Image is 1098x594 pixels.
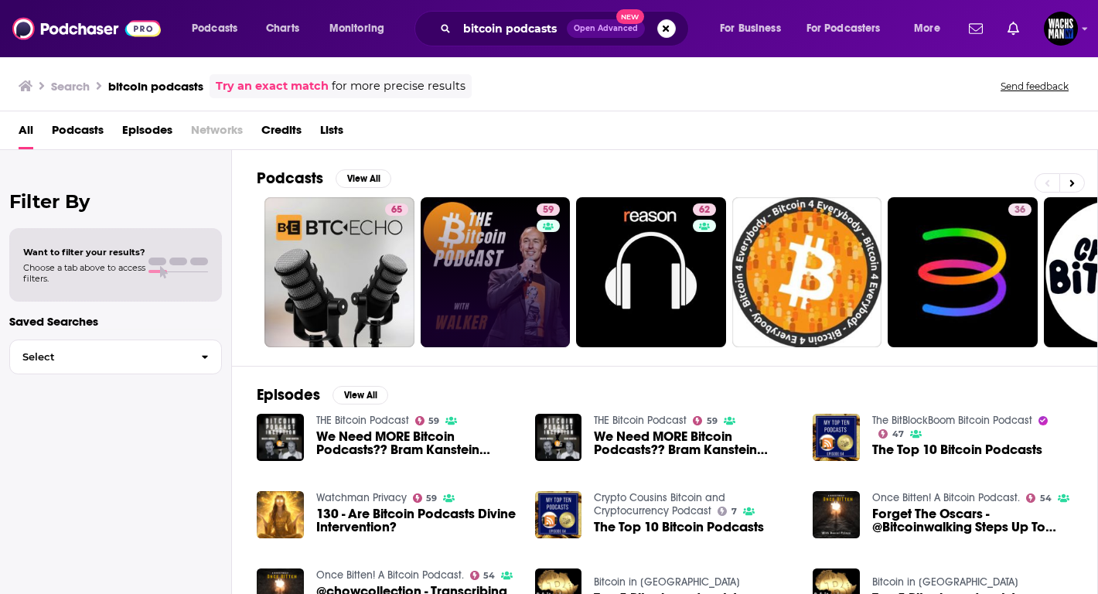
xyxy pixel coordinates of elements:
p: Saved Searches [9,314,222,329]
span: Want to filter your results? [23,247,145,258]
img: The Top 10 Bitcoin Podcasts [813,414,860,461]
span: Podcasts [192,18,237,39]
a: 36 [888,197,1038,347]
img: Podchaser - Follow, Share and Rate Podcasts [12,14,161,43]
span: 7 [731,508,737,515]
a: The Top 10 Bitcoin Podcasts [872,443,1042,456]
img: We Need MORE Bitcoin Podcasts?? Bram Kanstein (Bitcoin for Millennials) x Walker (THE Bitcoin Pod... [535,414,582,461]
span: Charts [266,18,299,39]
a: The Top 10 Bitcoin Podcasts [594,521,764,534]
a: 47 [878,429,904,439]
a: Forget The Oscars - @Bitcoinwalking Steps Up To Award The Best Bitcoin Podcasts. [872,507,1072,534]
span: Logged in as WachsmanNY [1044,12,1078,46]
a: Once Bitten! A Bitcoin Podcast. [872,491,1020,504]
span: For Podcasters [806,18,881,39]
span: New [616,9,644,24]
a: 59 [537,203,560,216]
span: 62 [699,203,710,218]
a: Watchman Privacy [316,491,407,504]
a: We Need MORE Bitcoin Podcasts?? Bram Kanstein (Bitcoin for Millennials) x Walker (THE Bitcoin Pod... [257,414,304,461]
h2: Episodes [257,385,320,405]
a: We Need MORE Bitcoin Podcasts?? Bram Kanstein (Bitcoin for Millennials) x Walker (THE Bitcoin Pod... [316,430,517,456]
span: More [914,18,940,39]
span: We Need MORE Bitcoin Podcasts?? Bram Kanstein (Bitcoin for Millennials) x Walker (THE Bitcoin Pod... [594,430,794,456]
h3: bitcoin podcasts [108,79,203,94]
span: 54 [483,572,495,579]
a: All [19,118,33,149]
a: Try an exact match [216,77,329,95]
h2: Filter By [9,190,222,213]
span: Select [10,352,189,362]
span: Networks [191,118,243,149]
a: 59 [415,416,440,425]
a: THE Bitcoin Podcast [594,414,687,427]
img: The Top 10 Bitcoin Podcasts [535,491,582,538]
span: for more precise results [332,77,465,95]
a: 130 - Are Bitcoin Podcasts Divine Intervention? [316,507,517,534]
span: 47 [892,431,904,438]
div: Search podcasts, credits, & more... [429,11,704,46]
a: 62 [693,203,716,216]
img: 130 - Are Bitcoin Podcasts Divine Intervention? [257,491,304,538]
a: 62 [576,197,726,347]
a: Once Bitten! A Bitcoin Podcast. [316,568,464,582]
a: 54 [1026,493,1052,503]
a: EpisodesView All [257,385,388,405]
input: Search podcasts, credits, & more... [457,16,567,41]
a: 65 [385,203,408,216]
button: Show profile menu [1044,12,1078,46]
a: Show notifications dropdown [963,15,989,42]
span: Monitoring [329,18,384,39]
button: open menu [181,16,257,41]
a: THE Bitcoin Podcast [316,414,409,427]
a: PodcastsView All [257,169,391,188]
a: Crypto Cousins Bitcoin and Cryptocurrency Podcast [594,491,725,517]
a: 7 [718,507,737,516]
span: 59 [707,418,718,425]
button: open menu [319,16,404,41]
img: Forget The Oscars - @Bitcoinwalking Steps Up To Award The Best Bitcoin Podcasts. [813,491,860,538]
span: 59 [428,418,439,425]
a: Episodes [122,118,172,149]
a: 36 [1008,203,1032,216]
span: Lists [320,118,343,149]
button: Select [9,340,222,374]
span: Choose a tab above to access filters. [23,262,145,284]
span: 65 [391,203,402,218]
a: 59 [693,416,718,425]
a: Bitcoin in Africa [594,575,740,589]
a: 59 [421,197,571,347]
a: Bitcoin in Africa [872,575,1018,589]
a: Podcasts [52,118,104,149]
span: 59 [543,203,554,218]
button: open menu [709,16,800,41]
h2: Podcasts [257,169,323,188]
span: 54 [1040,495,1052,502]
span: 36 [1014,203,1025,218]
button: View All [336,169,391,188]
a: Show notifications dropdown [1001,15,1025,42]
a: Credits [261,118,302,149]
a: The BitBlockBoom Bitcoin Podcast [872,414,1032,427]
button: open menu [903,16,960,41]
button: Open AdvancedNew [567,19,645,38]
button: open menu [796,16,903,41]
span: For Business [720,18,781,39]
span: Open Advanced [574,25,638,32]
button: Send feedback [996,80,1073,93]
